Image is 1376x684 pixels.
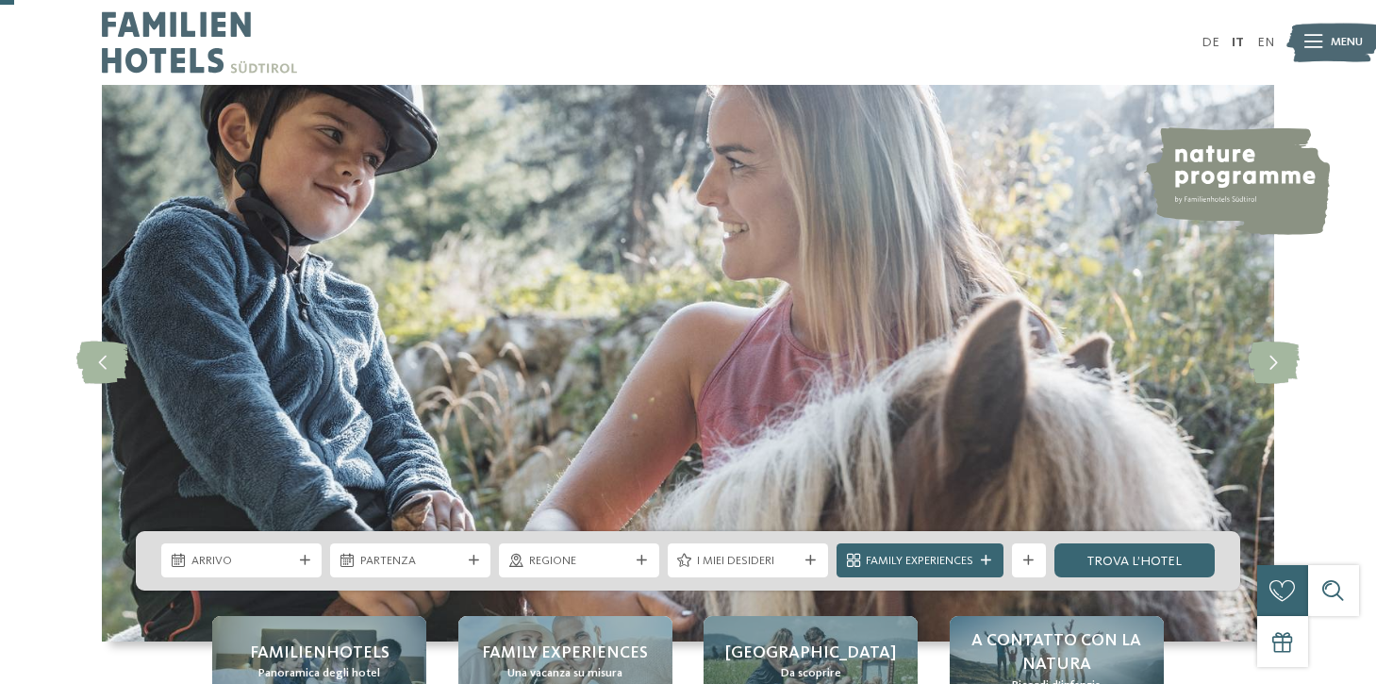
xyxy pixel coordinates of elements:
[725,642,896,665] span: [GEOGRAPHIC_DATA]
[191,553,292,570] span: Arrivo
[1331,34,1363,51] span: Menu
[102,85,1274,642] img: Family hotel Alto Adige: the happy family places!
[482,642,648,665] span: Family experiences
[1054,543,1215,577] a: trova l’hotel
[360,553,461,570] span: Partenza
[781,665,841,682] span: Da scoprire
[250,642,390,665] span: Familienhotels
[507,665,622,682] span: Una vacanza su misura
[1202,36,1219,49] a: DE
[258,665,380,682] span: Panoramica degli hotel
[967,629,1147,676] span: A contatto con la natura
[1143,127,1330,235] img: nature programme by Familienhotels Südtirol
[1232,36,1244,49] a: IT
[1257,36,1274,49] a: EN
[529,553,630,570] span: Regione
[697,553,798,570] span: I miei desideri
[866,553,973,570] span: Family Experiences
